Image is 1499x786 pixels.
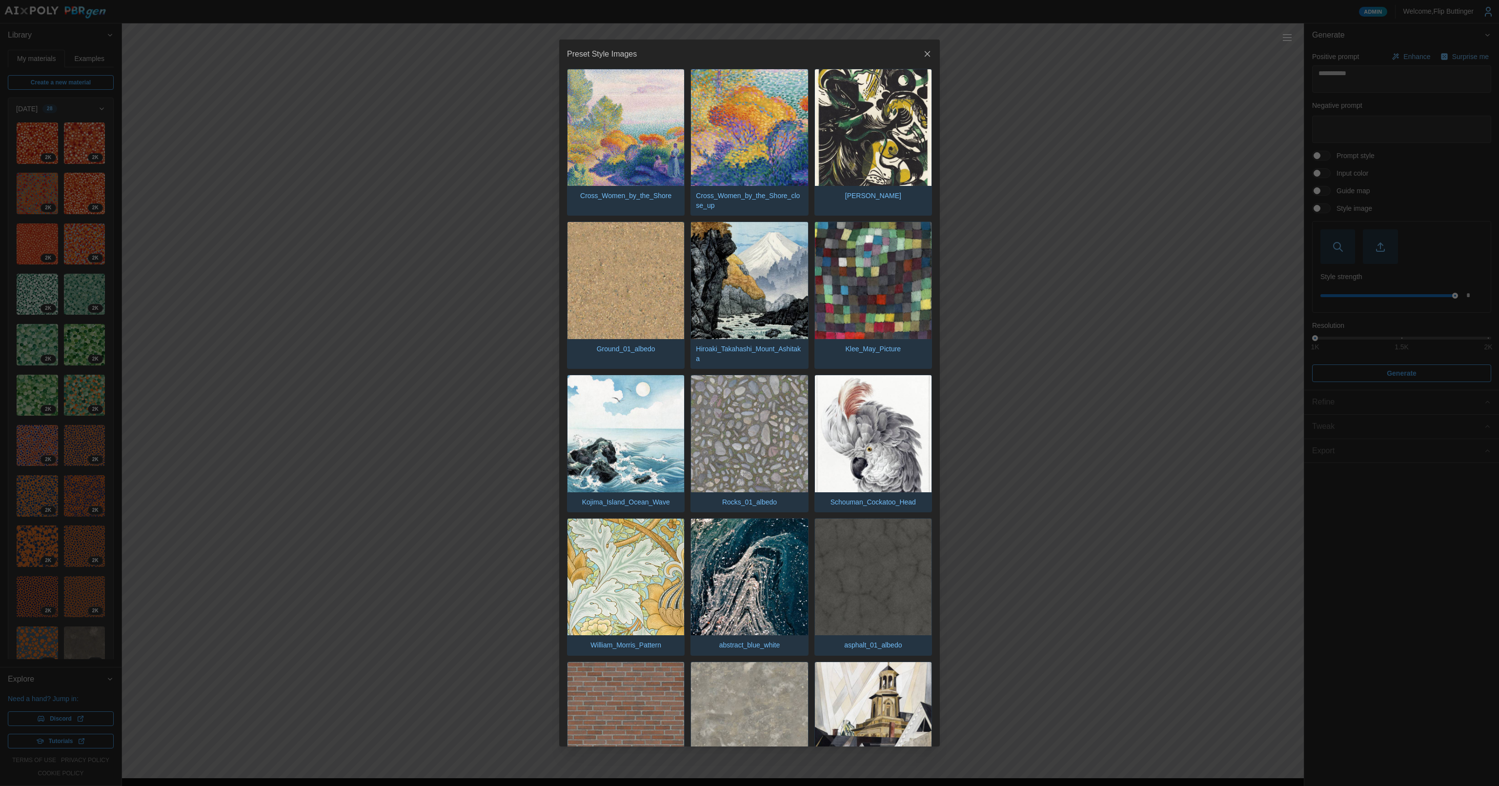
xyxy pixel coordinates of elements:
button: abstract_blue_white.jpgabstract_blue_white [690,518,808,656]
img: concrete_01_albedo.jpg [691,662,808,779]
img: William_Morris_Pattern.jpg [567,519,684,635]
button: Rocks_01_albedo.jpgRocks_01_albedo [690,375,808,512]
img: Schouman_Cockatoo_Head.jpg [815,375,932,492]
img: Cross_Women_by_the_Shore_close_up.jpg [691,69,808,186]
button: Klee_May_Picture.jpgKlee_May_Picture [814,222,932,369]
p: [PERSON_NAME] [840,186,906,205]
p: Schouman_Cockatoo_Head [826,492,921,512]
img: Rocks_01_albedo.jpg [691,375,808,492]
button: Hiroaki_Takahashi_Mount_Ashitaka.jpgHiroaki_Takahashi_Mount_Ashitaka [690,222,808,369]
p: asphalt_01_albedo [839,635,907,655]
button: Ground_01_albedo.jpgGround_01_albedo [567,222,685,369]
img: Kojima_Island_Ocean_Wave.jpg [567,375,684,492]
button: Cross_Women_by_the_Shore_close_up.jpgCross_Women_by_the_Shore_close_up [690,69,808,216]
p: Rocks_01_albedo [717,492,782,512]
button: Franz_Marc_Genesis_II.jpg[PERSON_NAME] [814,69,932,216]
p: Hiroaki_Takahashi_Mount_Ashitaka [691,339,808,369]
button: asphalt_01_albedo.jpgasphalt_01_albedo [814,518,932,656]
button: William_Morris_Pattern.jpgWilliam_Morris_Pattern [567,518,685,656]
img: Hiroaki_Takahashi_Mount_Ashitaka.jpg [691,222,808,339]
button: Kojima_Island_Ocean_Wave.jpgKojima_Island_Ocean_Wave [567,375,685,512]
p: William_Morris_Pattern [586,635,666,655]
img: Franz_Marc_Genesis_II.jpg [815,69,932,186]
p: Kojima_Island_Ocean_Wave [577,492,675,512]
h2: Preset Style Images [567,50,637,58]
img: asphalt_01_albedo.jpg [815,519,932,635]
button: Schouman_Cockatoo_Head.jpgSchouman_Cockatoo_Head [814,375,932,512]
p: Cross_Women_by_the_Shore [575,186,676,205]
img: demuth_wren.jpg [815,662,932,779]
img: abstract_blue_white.jpg [691,519,808,635]
button: Cross_Women_by_the_Shore.jpgCross_Women_by_the_Shore [567,69,685,216]
p: abstract_blue_white [714,635,785,655]
p: Cross_Women_by_the_Shore_close_up [691,186,808,216]
img: Ground_01_albedo.jpg [567,222,684,339]
img: Klee_May_Picture.jpg [815,222,932,339]
p: Klee_May_Picture [841,339,906,359]
img: bricks_01_albedo.jpg [567,662,684,779]
img: Cross_Women_by_the_Shore.jpg [567,69,684,186]
p: Ground_01_albedo [592,339,660,359]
